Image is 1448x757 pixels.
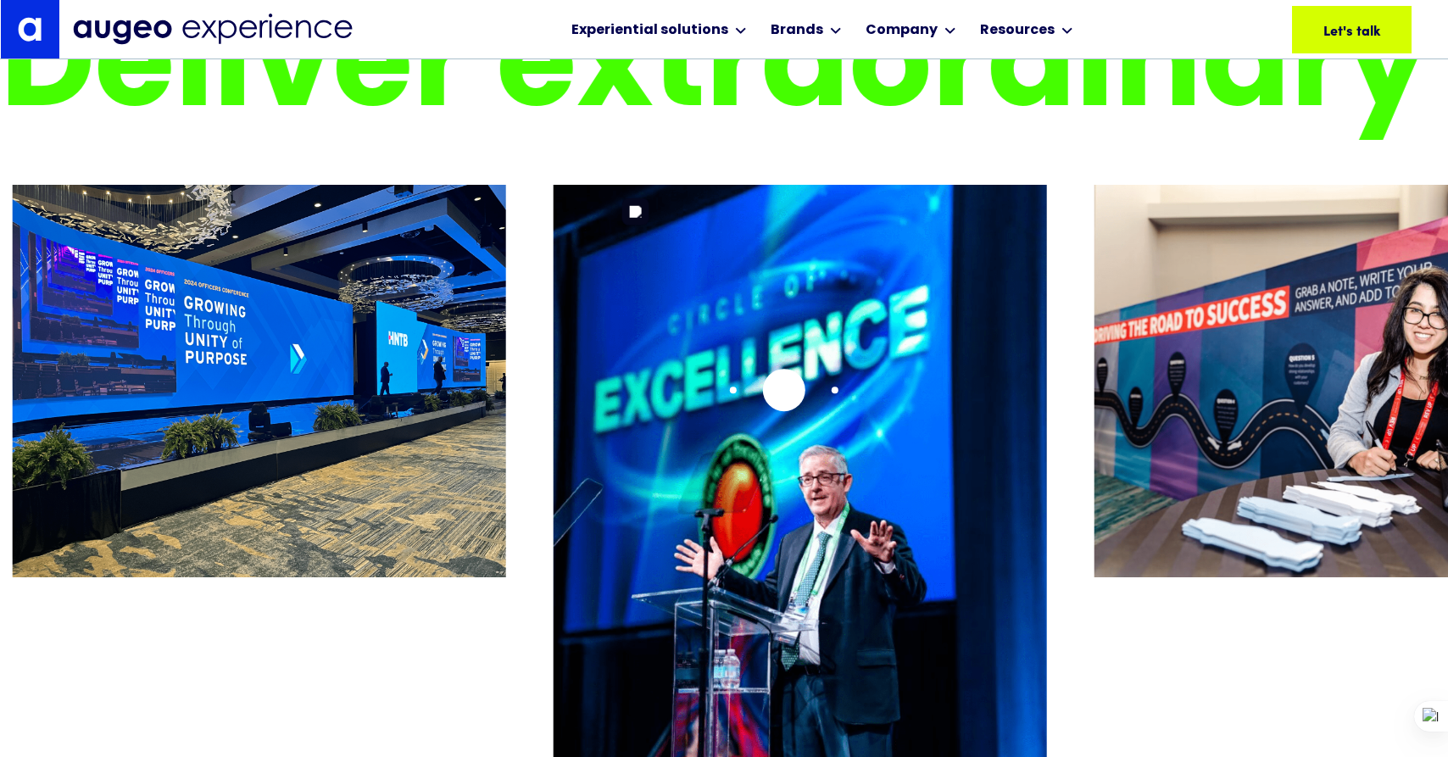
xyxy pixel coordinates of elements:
div: Resources [980,20,1055,41]
div: Experiential solutions [571,20,728,41]
div: Company [866,20,938,41]
a: Let's talk [1292,6,1412,53]
div: Brands [771,20,823,41]
img: Augeo's "a" monogram decorative logo in white. [18,17,42,41]
img: Augeo Experience business unit full logo in midnight blue. [73,14,353,45]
